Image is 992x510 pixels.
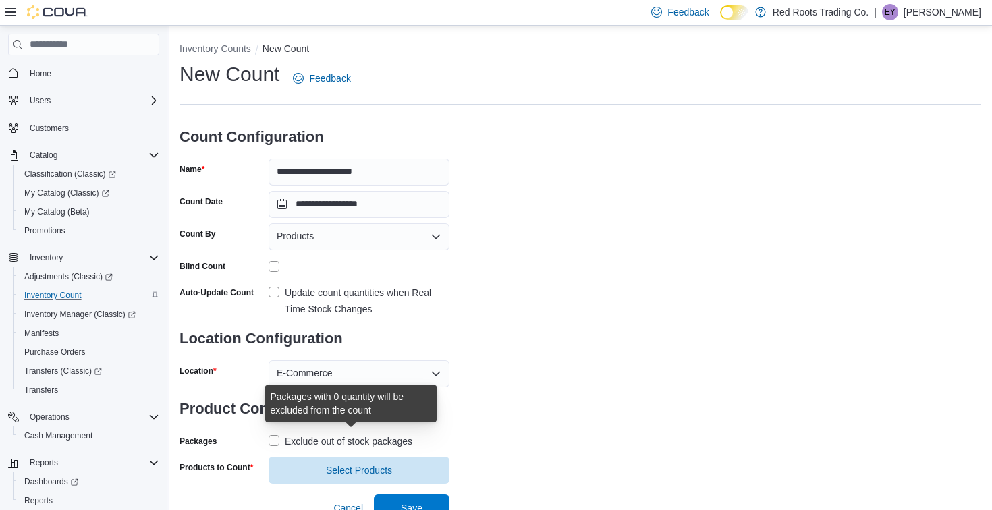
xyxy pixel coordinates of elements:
span: Classification (Classic) [19,166,159,182]
label: Packages [180,436,217,447]
span: EY [885,4,895,20]
label: Auto-Update Count [180,287,254,298]
button: Inventory [3,248,165,267]
a: Transfers (Classic) [19,363,107,379]
button: Catalog [24,147,63,163]
span: Users [30,95,51,106]
button: Home [3,63,165,83]
button: Customers [3,118,165,138]
a: Adjustments (Classic) [19,268,118,285]
button: Promotions [13,221,165,240]
button: Cash Management [13,426,165,445]
span: Inventory Count [19,287,159,304]
span: Reports [24,495,53,506]
p: | [874,4,877,20]
label: Location [180,366,217,376]
button: Open list of options [431,368,441,379]
div: Eden Yohannes [882,4,898,20]
span: Reports [24,455,159,471]
button: Purchase Orders [13,343,165,362]
button: Operations [3,407,165,426]
span: Inventory Manager (Classic) [19,306,159,322]
span: Inventory Count [24,290,82,301]
a: Purchase Orders [19,344,91,360]
button: Reports [13,491,165,510]
label: Count Date [180,196,223,207]
a: Classification (Classic) [13,165,165,183]
h1: New Count [180,61,279,88]
span: Feedback [309,72,350,85]
span: Transfers [19,382,159,398]
a: Feedback [287,65,356,92]
nav: An example of EuiBreadcrumbs [180,42,981,58]
div: Packages with 0 quantity will be excluded from the count [270,390,432,417]
span: My Catalog (Classic) [24,188,109,198]
button: New Count [263,43,309,54]
button: Catalog [3,146,165,165]
span: Adjustments (Classic) [19,268,159,285]
button: Users [24,92,56,109]
a: Transfers (Classic) [13,362,165,380]
span: Transfers (Classic) [24,366,102,376]
button: Select Products [269,457,449,484]
span: Manifests [19,325,159,341]
a: Dashboards [13,472,165,491]
span: Classification (Classic) [24,169,116,179]
a: My Catalog (Classic) [13,183,165,202]
a: Transfers [19,382,63,398]
h3: Location Configuration [180,317,449,360]
span: Promotions [19,223,159,239]
span: Reports [19,492,159,509]
span: E-Commerce [277,365,332,381]
a: My Catalog (Beta) [19,204,95,220]
span: Operations [30,412,70,422]
label: Products to Count [180,462,253,473]
a: Inventory Count [19,287,87,304]
span: Inventory Manager (Classic) [24,309,136,320]
span: Adjustments (Classic) [24,271,113,282]
span: Catalog [24,147,159,163]
span: Inventory [24,250,159,266]
span: Customers [30,123,69,134]
span: Transfers (Classic) [19,363,159,379]
span: Cash Management [24,430,92,441]
span: Catalog [30,150,57,161]
div: Exclude out of stock packages [285,433,412,449]
span: Home [24,65,159,82]
span: Manifests [24,328,59,339]
span: Users [24,92,159,109]
span: Select Products [326,463,392,477]
h3: Product Configuration [180,387,449,430]
label: Count By [180,229,215,239]
a: Home [24,65,57,82]
span: My Catalog (Beta) [24,206,90,217]
button: My Catalog (Beta) [13,202,165,221]
button: Inventory [24,250,68,266]
div: Blind Count [180,261,225,272]
button: Reports [3,453,165,472]
span: Inventory [30,252,63,263]
span: My Catalog (Classic) [19,185,159,201]
a: Cash Management [19,428,98,444]
button: Reports [24,455,63,471]
span: Operations [24,409,159,425]
span: Home [30,68,51,79]
img: Cova [27,5,88,19]
button: Inventory Count [13,286,165,305]
a: Promotions [19,223,71,239]
input: Press the down key to open a popover containing a calendar. [269,191,449,218]
a: Inventory Manager (Classic) [19,306,141,322]
a: Classification (Classic) [19,166,121,182]
a: Inventory Manager (Classic) [13,305,165,324]
a: Reports [19,492,58,509]
a: Dashboards [19,474,84,490]
span: Promotions [24,225,65,236]
span: Products [277,228,314,244]
p: Red Roots Trading Co. [773,4,869,20]
span: Cash Management [19,428,159,444]
span: Purchase Orders [24,347,86,358]
button: Transfers [13,380,165,399]
button: Inventory Counts [180,43,251,54]
span: Dashboards [24,476,78,487]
